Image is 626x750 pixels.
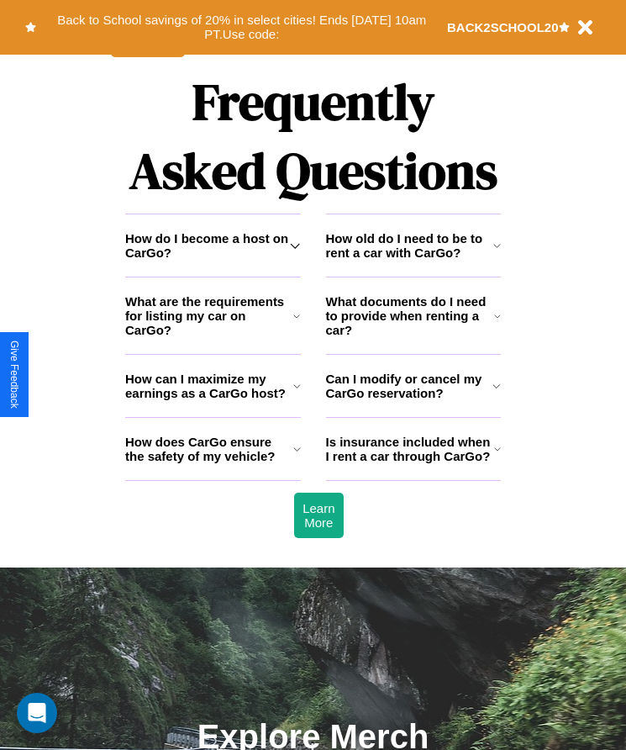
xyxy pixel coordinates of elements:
[447,20,559,34] b: BACK2SCHOOL20
[326,294,495,337] h3: What documents do I need to provide when renting a car?
[326,231,493,260] h3: How old do I need to be to rent a car with CarGo?
[125,294,293,337] h3: What are the requirements for listing my car on CarGo?
[17,693,57,733] div: Open Intercom Messenger
[125,59,501,214] h1: Frequently Asked Questions
[294,493,343,538] button: Learn More
[326,372,493,400] h3: Can I modify or cancel my CarGo reservation?
[326,435,494,463] h3: Is insurance included when I rent a car through CarGo?
[36,8,447,46] button: Back to School savings of 20% in select cities! Ends [DATE] 10am PT.Use code:
[125,231,290,260] h3: How do I become a host on CarGo?
[125,372,293,400] h3: How can I maximize my earnings as a CarGo host?
[125,435,293,463] h3: How does CarGo ensure the safety of my vehicle?
[8,341,20,409] div: Give Feedback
